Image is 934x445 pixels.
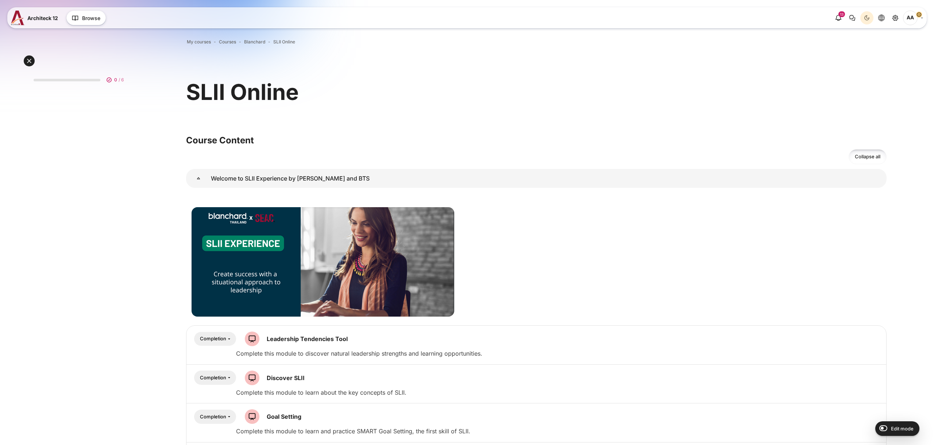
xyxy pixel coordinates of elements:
span: Browse [82,14,100,22]
a: My courses [187,39,211,45]
a: Leadership Tendencies Tool [267,335,348,343]
button: Browse [66,11,106,25]
div: Completion requirements for Leadership Tendencies Tool [194,332,236,346]
div: Dark Mode [861,12,872,23]
a: Discover SLII [267,374,305,382]
button: Languages [875,11,888,24]
span: Collapse all [855,153,880,160]
span: Edit mode [891,426,914,432]
nav: Navigation bar [186,37,887,47]
h3: Course Content [186,135,887,146]
a: Welcome to SLII Experience by Blanchard and BTS [186,169,211,188]
a: Goal Setting [267,413,301,420]
a: SLII Online [273,39,295,45]
img: SCORM package icon [245,332,259,346]
span: / 6 [119,77,124,83]
p: Complete this module to learn and practice SMART Goal Setting, the first skill of SLII. [236,427,880,436]
button: There are 0 unread conversations [846,11,859,24]
button: Light Mode Dark Mode [860,11,873,24]
img: A12 [11,11,24,25]
div: 13 [838,11,845,17]
span: Aum Aum [903,11,918,25]
span: Architeck 12 [27,14,58,22]
div: Show notification window with 13 new notifications [832,11,845,24]
img: b1a1e7a093bf47d4cbe7cadae1d5713065ad1d5265f086baa3a5101b3ee46bd1096ca37ee5173b9581b5457adac3e50e3... [192,207,454,317]
h1: SLII Online [186,78,299,106]
img: SCORM package icon [245,409,259,424]
a: A12 A12 Architeck 12 [11,11,61,25]
a: Courses [219,39,236,45]
a: Site administration [889,11,902,24]
button: Completion [194,332,236,346]
span: 0 [114,77,117,83]
a: 0 / 6 [28,69,133,87]
div: Completion requirements for Discover SLII [194,371,236,385]
a: Blanchard [244,39,265,45]
a: User menu [903,11,923,25]
div: Completion requirements for Goal Setting [194,410,236,424]
p: Complete this module to learn about the key concepts of SLII. [236,388,880,397]
button: Completion [194,410,236,424]
button: Completion [194,371,236,385]
p: Complete this module to discover natural leadership strengths and learning opportunities. [236,349,880,358]
img: SCORM package icon [245,371,259,385]
a: Collapse all [849,149,887,164]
